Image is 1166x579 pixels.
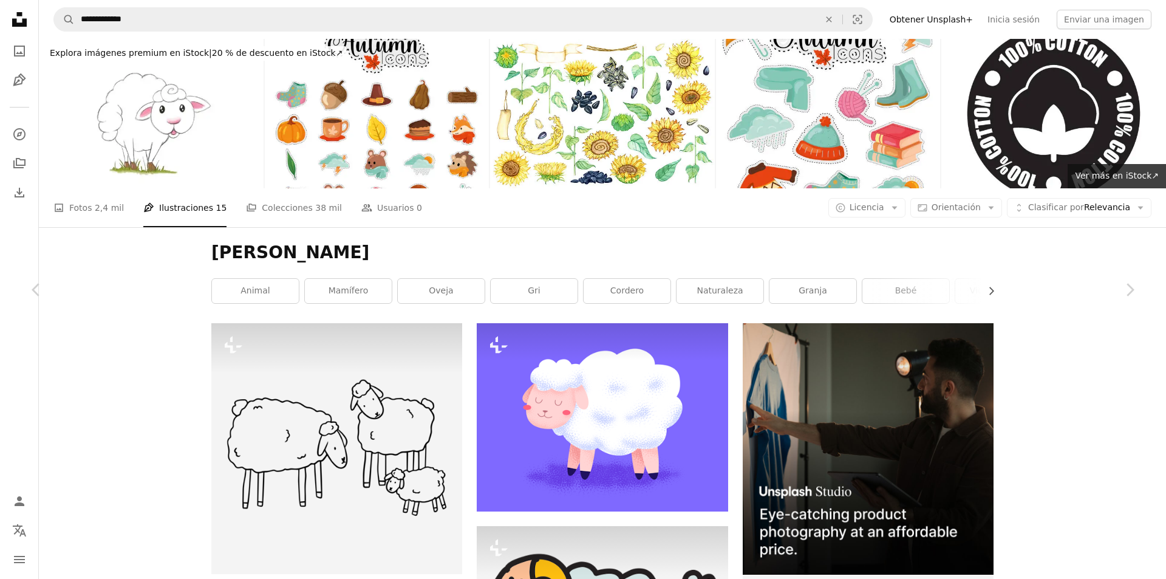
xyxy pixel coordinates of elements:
[843,8,872,31] button: Búsqueda visual
[95,201,124,214] span: 2,4 mil
[1068,164,1166,188] a: Ver más en iStock↗
[477,412,728,423] a: Una linda oveja de dibujos animados sobre un fondo púrpura.
[1028,202,1084,212] span: Clasificar por
[54,8,75,31] button: Buscar en Unsplash
[7,547,32,572] button: Menú
[1075,171,1159,180] span: Ver más en iStock ↗
[716,39,941,188] img: Autumn stickers icons set Vector
[932,202,981,212] span: Orientación
[7,518,32,543] button: Idioma
[53,7,873,32] form: Encuentra imágenes en todo el sitio
[1007,198,1151,218] button: Clasificar porRelevancia
[50,48,343,58] span: 20 % de descuento en iStock ↗
[1028,202,1130,214] span: Relevancia
[769,279,856,303] a: granja
[980,279,994,303] button: desplazar lista a la derecha
[677,279,763,303] a: naturaleza
[7,122,32,146] a: Explorar
[882,10,980,29] a: Obtener Unsplash+
[491,279,578,303] a: gri
[862,279,949,303] a: bebé
[477,323,728,512] img: Una linda oveja de dibujos animados sobre un fondo púrpura.
[941,39,1166,188] img: 100% algodón, icono de flor de lino, ilustración vectorial.
[398,279,485,303] a: oveja
[265,39,489,188] img: Autumn stickers icons set Vector
[816,8,842,31] button: Borrar
[361,188,422,227] a: Usuarios 0
[50,48,212,58] span: Explora imágenes premium en iStock |
[1093,231,1166,348] a: Siguiente
[7,151,32,176] a: Colecciones
[1057,10,1151,29] button: Enviar una imagen
[315,201,342,214] span: 38 mil
[211,242,994,264] h1: [PERSON_NAME]
[246,188,342,227] a: Colecciones 38 mil
[211,443,462,454] a: Dos ovejas de pie una al lado de la otra sobre un fondo blanco
[910,198,1002,218] button: Orientación
[7,68,32,92] a: Ilustraciones
[7,489,32,513] a: Iniciar sesión / Registrarse
[39,39,264,188] img: oveja blanca esponjosa dulce
[53,188,124,227] a: Fotos 2,4 mil
[7,39,32,63] a: Fotos
[490,39,715,188] img: Gran conjunto de ilustraciones de acuarela: cabeza de flor de girasol, capullo, semillas, aceite,...
[584,279,670,303] a: cordero
[212,279,299,303] a: animal
[828,198,905,218] button: Licencia
[7,180,32,205] a: Historial de descargas
[39,39,353,68] a: Explora imágenes premium en iStock|20 % de descuento en iStock↗
[417,201,422,214] span: 0
[743,323,994,574] img: file-1715714098234-25b8b4e9d8faimage
[850,202,884,212] span: Licencia
[211,323,462,574] img: Dos ovejas de pie una al lado de la otra sobre un fondo blanco
[980,10,1047,29] a: Inicia sesión
[955,279,1042,303] a: vida silvestre
[305,279,392,303] a: mamífero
